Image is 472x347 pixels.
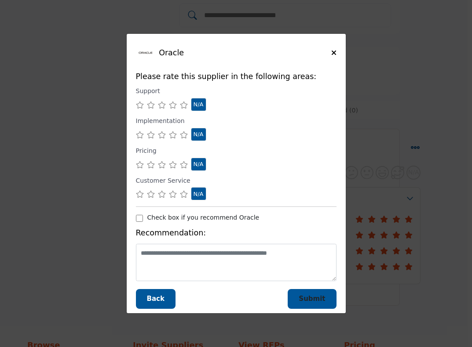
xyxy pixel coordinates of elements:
[136,289,176,309] button: Back
[194,131,204,137] span: N/A
[194,161,204,167] span: N/A
[159,48,331,58] h5: Oracle
[136,72,337,81] h5: Please rate this supplier in the following areas:
[147,213,260,222] label: Check box if you recommend Oracle
[288,289,336,309] button: Submit
[136,228,337,238] h5: Recommendation:
[194,191,204,197] span: N/A
[194,101,204,108] span: N/A
[136,147,157,155] h6: Pricing
[136,43,156,63] img: Oracle Logo
[147,295,165,303] span: Back
[136,87,160,95] h6: Support
[331,48,337,58] button: Close
[136,117,185,125] h6: Implementation
[136,177,190,184] h6: Customer Service
[299,295,325,303] span: Submit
